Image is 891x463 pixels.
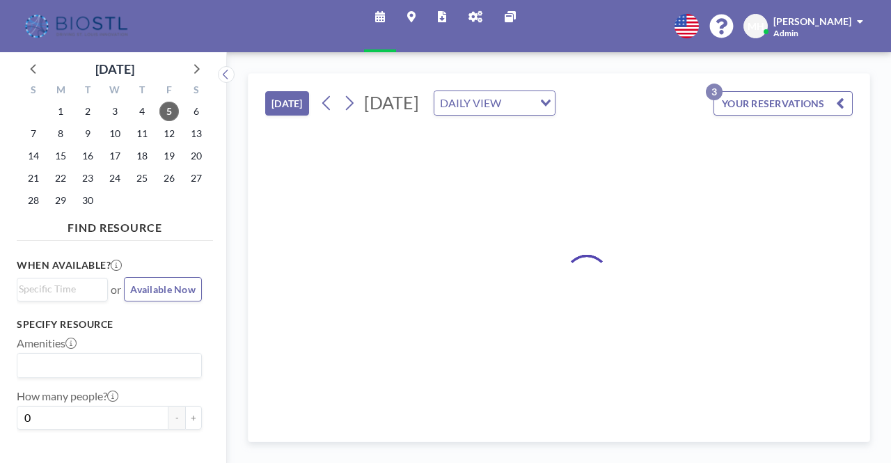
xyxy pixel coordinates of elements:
[24,124,43,143] span: Sunday, September 7, 2025
[47,82,74,100] div: M
[748,20,764,33] span: MH
[187,168,206,188] span: Saturday, September 27, 2025
[132,102,152,121] span: Thursday, September 4, 2025
[17,318,202,331] h3: Specify resource
[132,124,152,143] span: Thursday, September 11, 2025
[24,168,43,188] span: Sunday, September 21, 2025
[17,278,107,299] div: Search for option
[17,215,213,235] h4: FIND RESOURCE
[168,406,185,430] button: -
[265,91,309,116] button: [DATE]
[17,389,118,403] label: How many people?
[78,146,97,166] span: Tuesday, September 16, 2025
[78,191,97,210] span: Tuesday, September 30, 2025
[132,146,152,166] span: Thursday, September 18, 2025
[105,124,125,143] span: Wednesday, September 10, 2025
[95,59,134,79] div: [DATE]
[182,82,210,100] div: S
[51,102,70,121] span: Monday, September 1, 2025
[102,82,129,100] div: W
[124,277,202,301] button: Available Now
[434,91,555,115] div: Search for option
[111,283,121,297] span: or
[185,406,202,430] button: +
[713,91,853,116] button: YOUR RESERVATIONS3
[78,102,97,121] span: Tuesday, September 2, 2025
[773,28,798,38] span: Admin
[130,283,196,295] span: Available Now
[78,168,97,188] span: Tuesday, September 23, 2025
[105,146,125,166] span: Wednesday, September 17, 2025
[51,124,70,143] span: Monday, September 8, 2025
[128,82,155,100] div: T
[187,124,206,143] span: Saturday, September 13, 2025
[17,336,77,350] label: Amenities
[19,281,100,297] input: Search for option
[159,168,179,188] span: Friday, September 26, 2025
[51,191,70,210] span: Monday, September 29, 2025
[159,102,179,121] span: Friday, September 5, 2025
[51,146,70,166] span: Monday, September 15, 2025
[159,146,179,166] span: Friday, September 19, 2025
[155,82,182,100] div: F
[159,124,179,143] span: Friday, September 12, 2025
[78,124,97,143] span: Tuesday, September 9, 2025
[105,102,125,121] span: Wednesday, September 3, 2025
[22,13,133,40] img: organization-logo
[51,168,70,188] span: Monday, September 22, 2025
[19,356,194,375] input: Search for option
[437,94,504,112] span: DAILY VIEW
[773,15,851,27] span: [PERSON_NAME]
[187,146,206,166] span: Saturday, September 20, 2025
[505,94,532,112] input: Search for option
[105,168,125,188] span: Wednesday, September 24, 2025
[706,84,723,100] p: 3
[17,354,201,377] div: Search for option
[24,191,43,210] span: Sunday, September 28, 2025
[364,92,419,113] span: [DATE]
[20,82,47,100] div: S
[74,82,102,100] div: T
[24,146,43,166] span: Sunday, September 14, 2025
[132,168,152,188] span: Thursday, September 25, 2025
[187,102,206,121] span: Saturday, September 6, 2025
